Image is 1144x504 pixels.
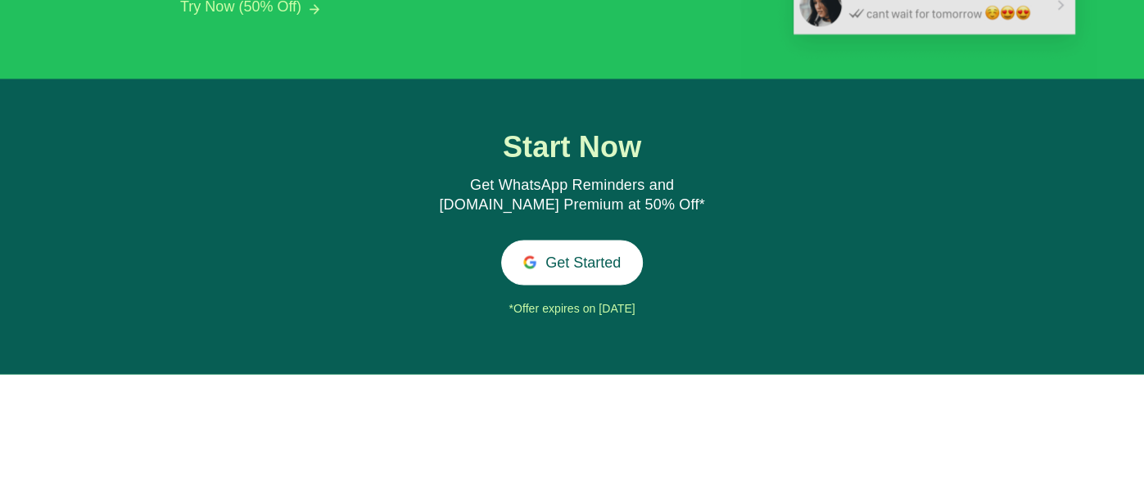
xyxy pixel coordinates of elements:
[421,131,724,164] h1: Start Now
[310,4,319,14] img: arrow
[501,240,643,285] button: Get Started
[420,176,723,215] div: Get WhatsApp Reminders and [DOMAIN_NAME] Premium at 50% Off*
[335,297,809,322] div: *Offer expires on [DATE]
